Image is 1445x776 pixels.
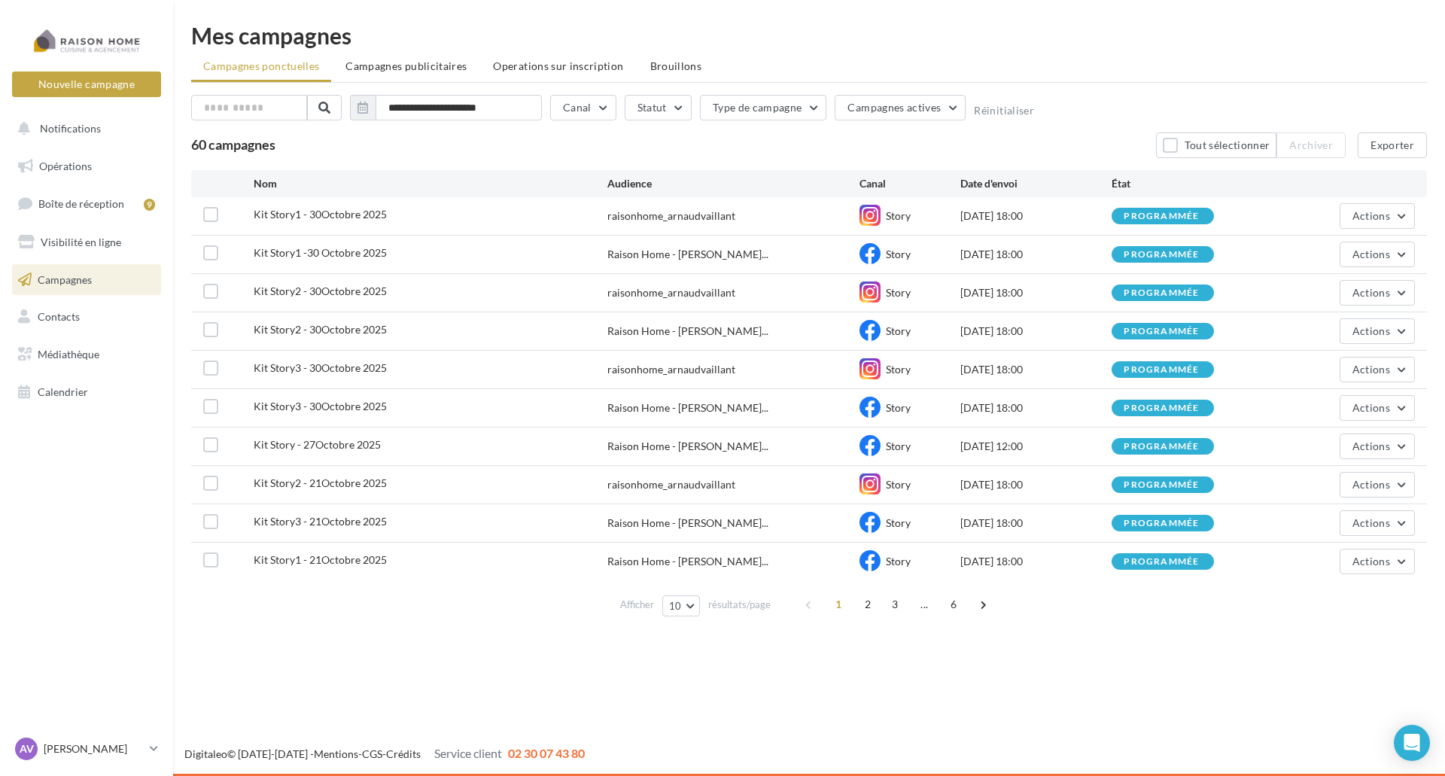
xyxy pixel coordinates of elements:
[1124,327,1199,336] div: programmée
[1124,365,1199,375] div: programmée
[254,285,387,297] span: Kit Story2 - 30Octobre 2025
[883,592,907,616] span: 3
[886,555,911,568] span: Story
[386,747,421,760] a: Crédits
[38,385,88,398] span: Calendrier
[184,747,227,760] a: Digitaleo
[1352,324,1390,337] span: Actions
[1340,203,1415,229] button: Actions
[856,592,880,616] span: 2
[144,199,155,211] div: 9
[1340,357,1415,382] button: Actions
[345,59,467,72] span: Campagnes publicitaires
[191,24,1427,47] div: Mes campagnes
[662,595,701,616] button: 10
[1340,242,1415,267] button: Actions
[39,160,92,172] span: Opérations
[184,747,585,760] span: © [DATE]-[DATE] - - -
[847,101,941,114] span: Campagnes actives
[835,95,966,120] button: Campagnes actives
[191,136,275,153] span: 60 campagnes
[708,598,771,612] span: résultats/page
[44,741,144,756] p: [PERSON_NAME]
[607,247,768,262] span: Raison Home - [PERSON_NAME]...
[1352,248,1390,260] span: Actions
[1340,510,1415,536] button: Actions
[886,363,911,376] span: Story
[38,197,124,210] span: Boîte de réception
[607,208,735,224] div: raisonhome_arnaudvaillant
[254,361,387,374] span: Kit Story3 - 30Octobre 2025
[625,95,692,120] button: Statut
[859,176,960,191] div: Canal
[434,746,502,760] span: Service client
[960,208,1112,224] div: [DATE] 18:00
[607,324,768,339] span: Raison Home - [PERSON_NAME]...
[886,478,911,491] span: Story
[254,246,387,259] span: Kit Story1 -30 Octobre 2025
[960,477,1112,492] div: [DATE] 18:00
[1352,516,1390,529] span: Actions
[1394,725,1430,761] div: Open Intercom Messenger
[9,301,164,333] a: Contacts
[9,227,164,258] a: Visibilité en ligne
[1124,557,1199,567] div: programmée
[9,376,164,408] a: Calendrier
[960,176,1112,191] div: Date d'envoi
[1340,318,1415,344] button: Actions
[1124,288,1199,298] div: programmée
[607,554,768,569] span: Raison Home - [PERSON_NAME]...
[1352,478,1390,491] span: Actions
[607,400,768,415] span: Raison Home - [PERSON_NAME]...
[960,285,1112,300] div: [DATE] 18:00
[254,400,387,412] span: Kit Story3 - 30Octobre 2025
[886,516,911,529] span: Story
[38,348,99,361] span: Médiathèque
[9,113,158,145] button: Notifications
[493,59,623,72] span: Operations sur inscription
[607,477,735,492] div: raisonhome_arnaudvaillant
[974,105,1034,117] button: Réinitialiser
[254,176,607,191] div: Nom
[620,598,654,612] span: Afficher
[1340,280,1415,306] button: Actions
[607,176,859,191] div: Audience
[960,324,1112,339] div: [DATE] 18:00
[362,747,382,760] a: CGS
[1276,132,1346,158] button: Archiver
[314,747,358,760] a: Mentions
[9,339,164,370] a: Médiathèque
[912,592,936,616] span: ...
[254,208,387,221] span: Kit Story1 - 30Octobre 2025
[254,553,387,566] span: Kit Story1 - 21Octobre 2025
[254,515,387,528] span: Kit Story3 - 21Octobre 2025
[1124,250,1199,260] div: programmée
[1156,132,1276,158] button: Tout sélectionner
[826,592,850,616] span: 1
[1124,403,1199,413] div: programmée
[960,554,1112,569] div: [DATE] 18:00
[9,187,164,220] a: Boîte de réception9
[1352,401,1390,414] span: Actions
[9,151,164,182] a: Opérations
[1340,472,1415,498] button: Actions
[886,248,911,260] span: Story
[700,95,827,120] button: Type de campagne
[1340,549,1415,574] button: Actions
[1352,440,1390,452] span: Actions
[9,264,164,296] a: Campagnes
[254,323,387,336] span: Kit Story2 - 30Octobre 2025
[41,236,121,248] span: Visibilité en ligne
[886,324,911,337] span: Story
[254,438,381,451] span: Kit Story - 27Octobre 2025
[1340,395,1415,421] button: Actions
[1358,132,1427,158] button: Exporter
[1124,211,1199,221] div: programmée
[1112,176,1263,191] div: État
[607,285,735,300] div: raisonhome_arnaudvaillant
[508,746,585,760] span: 02 30 07 43 80
[1352,363,1390,376] span: Actions
[12,72,161,97] button: Nouvelle campagne
[942,592,966,616] span: 6
[38,272,92,285] span: Campagnes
